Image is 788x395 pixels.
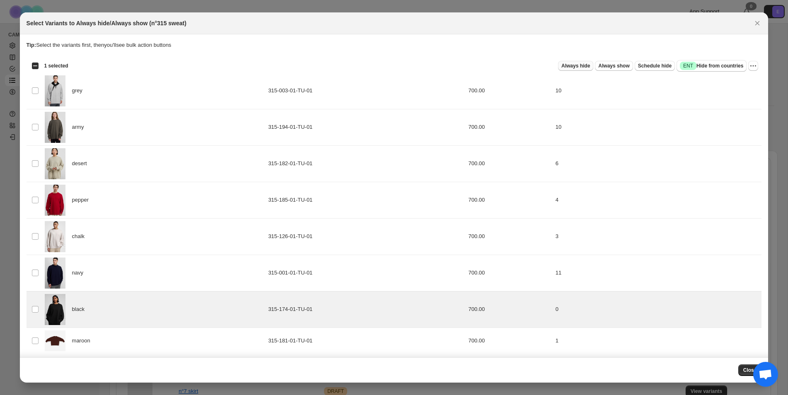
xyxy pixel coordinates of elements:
strong: Tip: [27,42,36,48]
span: 1 selected [44,63,68,69]
td: 10 [553,73,762,109]
img: 2103205_ECE31_ECOM_DROP2_Sweat_2276_WEB_4000px_sRGB.jpg [45,112,65,143]
td: 700.00 [466,182,553,218]
img: 240813_EXTREME_CASHMERE_SWEAT_2581C5_WEB_4000px_sRGB.jpg [45,294,65,325]
td: 1 [553,328,762,354]
td: 0 [553,291,762,328]
td: 315-181-01-TU-01 [266,328,466,354]
img: EC_e29_LR_no.315_sweat_maroon_2616ad5e-b81f-4d24-8e38-41f89e7590fd.jpg [45,330,65,351]
p: Select the variants first, then you'll see bulk action buttons [27,41,762,49]
td: 11 [553,255,762,291]
img: n0315-sweat-844102.jpg [45,221,65,252]
td: 700.00 [466,145,553,182]
td: 700.00 [466,218,553,255]
button: Schedule hide [635,61,675,71]
button: Close [738,364,762,376]
button: More actions [748,61,758,71]
img: 051124_EC_E30_Ecom_Sweat_3261__WEB_4000px_sRGB.jpg [45,185,65,216]
div: Open de chat [753,362,778,387]
span: ENT [683,63,693,69]
span: pepper [72,196,93,204]
span: desert [72,159,92,168]
span: maroon [72,337,95,345]
td: 700.00 [466,291,553,328]
td: 10 [553,109,762,145]
img: 051124_EC_E30_Ecom_Sweat_4058__WEB_4000px_sRGB.jpg [45,148,65,179]
td: 315-182-01-TU-01 [266,145,466,182]
h2: Select Variants to Always hide/Always show (n°315 sweat) [27,19,186,27]
td: 3 [553,218,762,255]
td: 315-003-01-TU-01 [266,73,466,109]
td: 315-185-01-TU-01 [266,182,466,218]
span: Schedule hide [638,63,672,69]
button: Always show [595,61,633,71]
img: 250807_EXTREME_CASHMERE_SWEAT_1642_WEB_4000px_sRGB.jpg [45,75,65,106]
td: 315-001-01-TU-01 [266,255,466,291]
button: Always hide [558,61,593,71]
td: 700.00 [466,109,553,145]
span: chalk [72,232,89,241]
button: SuccessENTHide from countries [677,60,747,72]
span: black [72,305,89,313]
span: Close [743,367,757,373]
td: 6 [553,145,762,182]
td: 315-126-01-TU-01 [266,218,466,255]
span: Always show [598,63,629,69]
span: grey [72,87,87,95]
td: 700.00 [466,328,553,354]
span: navy [72,269,88,277]
td: 4 [553,182,762,218]
td: 700.00 [466,255,553,291]
button: Close [752,17,763,29]
img: 250807_EXTREME_CASHMERE_SWEAT_1696_WEB_4000px_sRGB.jpg [45,258,65,289]
span: army [72,123,89,131]
td: 700.00 [466,73,553,109]
td: 315-194-01-TU-01 [266,109,466,145]
span: Hide from countries [680,62,743,70]
td: 315-174-01-TU-01 [266,291,466,328]
span: Always hide [561,63,590,69]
